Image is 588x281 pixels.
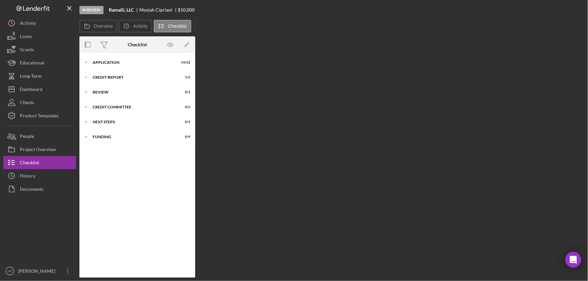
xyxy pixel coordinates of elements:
div: 0 / 9 [178,135,190,139]
div: Clients [20,96,34,111]
div: 0 / 1 [178,90,190,94]
div: 0 / 2 [178,105,190,109]
div: Funding [93,135,174,139]
div: 1 / 2 [178,75,190,79]
text: AP [8,269,12,273]
div: Application [93,60,174,64]
div: Educational [20,56,44,71]
button: Activity [119,20,152,32]
button: Grants [3,43,76,56]
button: Project Overview [3,143,76,156]
div: Mosiah Cipriani [139,7,178,13]
button: Clients [3,96,76,109]
div: History [20,169,35,184]
div: Checklist [128,42,147,47]
button: Dashboard [3,83,76,96]
div: Long-Term [20,69,42,84]
button: Long-Term [3,69,76,83]
div: Checklist [20,156,39,171]
label: Activity [133,23,148,29]
div: Credit report [93,75,174,79]
button: Checklist [3,156,76,169]
div: 0 / 1 [178,120,190,124]
div: Credit Committee [93,105,174,109]
div: Activity [20,17,36,31]
div: [PERSON_NAME] [17,264,60,279]
div: In Review [79,6,104,14]
button: History [3,169,76,182]
div: Project Overview [20,143,56,158]
button: Loans [3,30,76,43]
div: Review [93,90,174,94]
label: Checklist [168,23,187,29]
b: Ramalli, LLC [109,7,134,13]
div: Next Steps [93,120,174,124]
span: $10,000 [178,7,195,13]
label: Overview [94,23,113,29]
button: Educational [3,56,76,69]
button: AP[PERSON_NAME] [3,264,76,278]
div: Product Templates [20,109,59,124]
div: People [20,130,34,144]
button: Overview [79,20,117,32]
button: Activity [3,17,76,30]
div: Grants [20,43,34,58]
div: 14 / 22 [178,60,190,64]
button: Product Templates [3,109,76,122]
button: Documents [3,182,76,196]
button: Checklist [154,20,191,32]
div: Loans [20,30,32,45]
button: People [3,130,76,143]
div: Open Intercom Messenger [565,252,581,268]
div: Documents [20,182,43,197]
div: Dashboard [20,83,42,98]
